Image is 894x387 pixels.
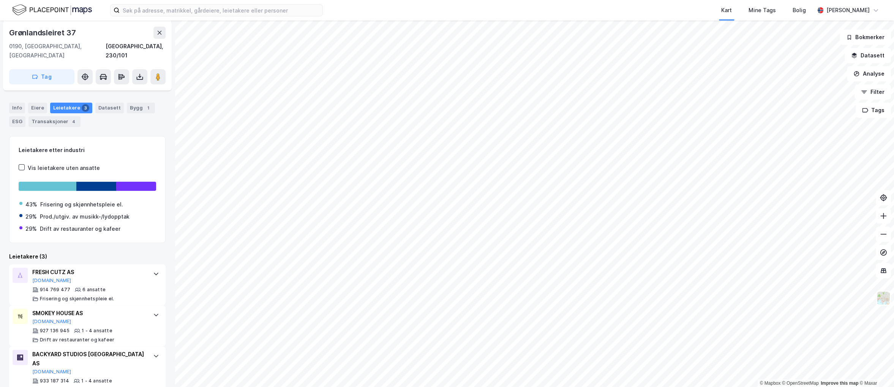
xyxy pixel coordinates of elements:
div: Frisering og skjønnhetspleie el. [40,200,123,209]
div: Kart [721,6,732,15]
div: Bolig [793,6,806,15]
div: 933 187 314 [40,378,69,384]
a: Improve this map [821,381,858,386]
div: Grønlandsleiret 37 [9,27,77,39]
a: Mapbox [760,381,780,386]
div: 3 [82,104,89,112]
div: 4 [70,118,77,125]
button: Filter [855,84,891,100]
iframe: Chat Widget [856,351,894,387]
div: Drift av restauranter og kafeer [40,224,120,233]
button: [DOMAIN_NAME] [32,278,71,284]
button: [DOMAIN_NAME] [32,369,71,375]
div: Bygg [127,103,155,113]
div: [GEOGRAPHIC_DATA], 230/101 [106,42,166,60]
div: Drift av restauranter og kafeer [40,337,114,343]
div: Leietakere (3) [9,252,166,261]
div: Leietakere etter industri [19,146,156,155]
div: 927 136 945 [40,328,69,334]
div: Frisering og skjønnhetspleie el. [40,296,114,302]
button: Tag [9,69,74,84]
div: Transaksjoner [28,116,81,127]
div: 1 - 4 ansatte [81,378,112,384]
div: 29% [25,212,37,221]
div: 0190, [GEOGRAPHIC_DATA], [GEOGRAPHIC_DATA] [9,42,106,60]
button: Analyse [847,66,891,81]
img: logo.f888ab2527a4732fd821a326f86c7f29.svg [12,3,92,17]
button: [DOMAIN_NAME] [32,319,71,325]
div: Datasett [95,103,124,113]
div: FRESH CUTZ AS [32,268,145,277]
div: 914 769 477 [40,287,70,293]
div: Mine Tags [749,6,776,15]
div: Vis leietakere uten ansatte [28,163,100,173]
div: 1 [144,104,152,112]
div: [PERSON_NAME] [826,6,870,15]
div: 1 - 4 ansatte [82,328,112,334]
div: Leietakere [50,103,92,113]
button: Bokmerker [840,30,891,45]
a: OpenStreetMap [782,381,819,386]
input: Søk på adresse, matrikkel, gårdeiere, leietakere eller personer [120,5,322,16]
div: Info [9,103,25,113]
div: Prod./utgiv. av musikk-/lydopptak [40,212,130,221]
div: ESG [9,116,25,127]
div: Kontrollprogram for chat [856,351,894,387]
button: Tags [856,103,891,118]
div: 43% [25,200,37,209]
img: Z [876,291,891,305]
div: 6 ansatte [82,287,106,293]
button: Datasett [845,48,891,63]
div: SMOKEY HOUSE AS [32,309,145,318]
div: 29% [25,224,37,233]
div: BACKYARD STUDIOS [GEOGRAPHIC_DATA] AS [32,350,145,368]
div: Eiere [28,103,47,113]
